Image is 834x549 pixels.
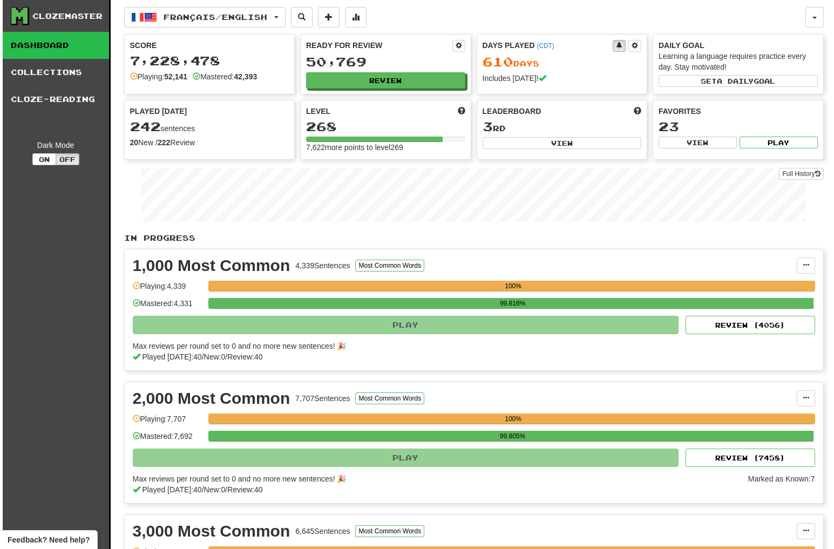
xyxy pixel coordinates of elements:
[3,86,109,113] a: Cloze-Reading
[133,473,742,484] div: Max reviews per round set to 0 and no more new sentences! 🎉
[32,11,103,22] div: Clozemaster
[234,72,257,81] strong: 42,393
[133,341,809,351] div: Max reviews per round set to 0 and no more new sentences! 🎉
[164,72,187,81] strong: 52,141
[133,414,203,431] div: Playing: 7,707
[32,153,56,165] button: On
[133,298,203,316] div: Mastered: 4,331
[133,257,290,274] div: 1,000 Most Common
[483,106,541,117] span: Leaderboard
[306,120,465,133] div: 268
[158,138,170,147] strong: 222
[212,414,815,424] div: 100%
[130,40,289,51] div: Score
[142,353,201,361] span: Played [DATE]: 40
[212,298,814,309] div: 99.816%
[686,449,815,467] button: Review (7458)
[779,168,823,180] a: Full History
[3,32,109,59] a: Dashboard
[483,137,642,149] button: View
[306,142,465,153] div: 7,622 more points to level 269
[130,120,289,134] div: sentences
[483,120,642,134] div: rd
[659,137,737,148] button: View
[483,73,642,84] div: Includes [DATE]!
[659,106,818,117] div: Favorites
[483,40,613,51] div: Days Played
[686,316,815,334] button: Review (4056)
[659,40,818,51] div: Daily Goal
[130,54,289,67] div: 7,228,478
[306,106,330,117] span: Level
[355,392,424,404] button: Most Common Words
[295,393,350,404] div: 7,707 Sentences
[345,7,367,28] button: More stats
[8,534,90,545] span: Open feedback widget
[291,7,313,28] button: Search sentences
[306,55,465,69] div: 50,769
[124,7,286,28] button: Français/English
[740,137,818,148] button: Play
[537,42,554,50] a: (CDT)
[130,119,161,134] span: 242
[318,7,340,28] button: Add sentence to collection
[227,353,262,361] span: Review: 40
[483,119,493,134] span: 3
[227,485,262,494] span: Review: 40
[124,233,824,243] p: In Progress
[483,54,513,69] span: 610
[212,281,815,292] div: 100%
[212,431,814,442] div: 99.805%
[202,485,204,494] span: /
[659,75,818,87] button: Seta dailygoal
[748,473,815,495] div: Marked as Known: 7
[355,525,424,537] button: Most Common Words
[483,55,642,69] div: Day s
[133,316,679,334] button: Play
[306,40,452,51] div: Ready for Review
[11,140,101,151] div: Dark Mode
[142,485,201,494] span: Played [DATE]: 40
[659,51,818,72] div: Learning a language requires practice every day. Stay motivated!
[133,523,290,539] div: 3,000 Most Common
[133,281,203,299] div: Playing: 4,339
[133,431,203,449] div: Mastered: 7,692
[130,137,289,148] div: New / Review
[193,71,257,82] div: Mastered:
[130,138,139,147] strong: 20
[3,59,109,86] a: Collections
[295,526,350,537] div: 6,645 Sentences
[133,390,290,406] div: 2,000 Most Common
[204,485,226,494] span: New: 0
[225,485,227,494] span: /
[659,120,818,133] div: 23
[130,106,187,117] span: Played [DATE]
[56,153,79,165] button: Off
[204,353,226,361] span: New: 0
[133,449,679,467] button: Play
[458,106,465,117] span: Score more points to level up
[306,72,465,89] button: Review
[130,71,188,82] div: Playing:
[355,260,424,272] button: Most Common Words
[202,353,204,361] span: /
[717,77,754,85] span: a daily
[295,260,350,271] div: 4,339 Sentences
[225,353,227,361] span: /
[164,12,267,22] span: Français / English
[634,106,641,117] span: This week in points, UTC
